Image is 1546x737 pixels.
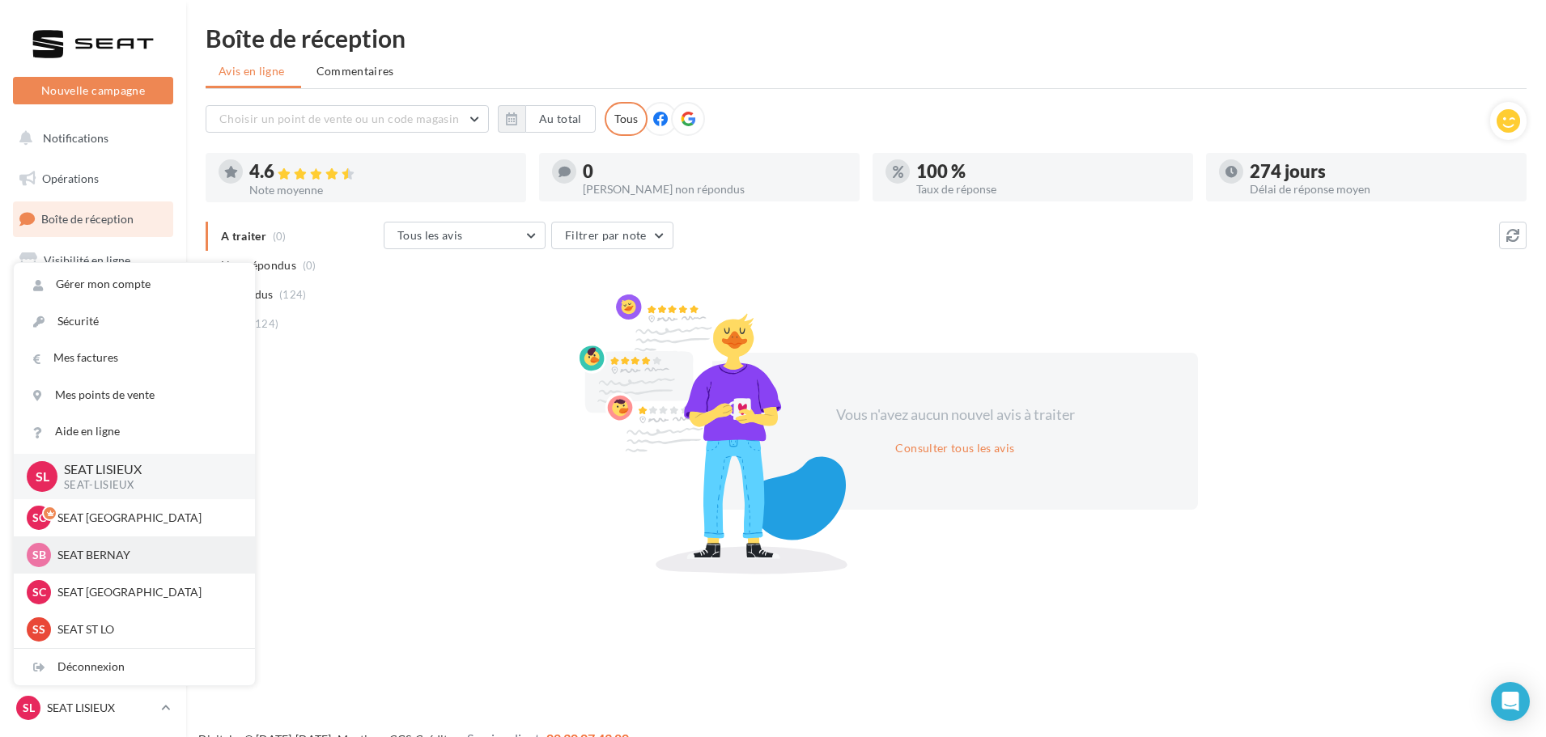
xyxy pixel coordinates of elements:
button: Filtrer par note [551,222,673,249]
div: 0 [583,163,847,180]
div: Vous n'avez aucun nouvel avis à traiter [816,405,1094,426]
a: Sécurité [14,303,255,340]
span: SC [32,584,46,600]
button: Choisir un point de vente ou un code magasin [206,105,489,133]
a: Contacts [10,324,176,358]
a: Mes points de vente [14,377,255,413]
p: SEAT [GEOGRAPHIC_DATA] [57,584,236,600]
p: SEAT LISIEUX [47,700,155,716]
span: (124) [279,288,307,301]
a: Médiathèque [10,364,176,398]
a: Mes factures [14,340,255,376]
span: SC [32,510,46,526]
span: Non répondus [221,257,296,273]
span: Visibilité en ligne [44,253,130,267]
a: Gérer mon compte [14,266,255,303]
a: Visibilité en ligne [10,244,176,277]
div: Boîte de réception [206,26,1527,50]
a: PLV et print personnalisable [10,444,176,492]
button: Au total [498,105,596,133]
span: Notifications [43,131,108,145]
button: Consulter tous les avis [889,438,1021,458]
span: SL [36,467,49,485]
p: SEAT [GEOGRAPHIC_DATA] [57,510,236,526]
span: SS [32,621,45,637]
a: Calendrier [10,405,176,438]
div: 4.6 [249,163,513,181]
span: (0) [303,259,316,272]
div: 274 jours [1250,163,1514,180]
span: SB [32,547,46,563]
button: Nouvelle campagne [13,77,173,104]
div: Open Intercom Messenger [1491,682,1530,721]
div: [PERSON_NAME] non répondus [583,184,847,195]
p: SEAT BERNAY [57,547,236,563]
span: Choisir un point de vente ou un code magasin [219,112,459,125]
p: SEAT LISIEUX [64,460,229,479]
a: Campagnes [10,284,176,318]
span: Boîte de réception [41,212,134,226]
div: Note moyenne [249,184,513,196]
a: SL SEAT LISIEUX [13,693,173,723]
p: SEAT ST LO [57,621,236,637]
span: Opérations [42,172,99,185]
button: Au total [525,105,596,133]
span: (124) [252,317,279,330]
a: Boîte de réception [10,201,176,236]
div: Taux de réponse [916,184,1180,195]
button: Notifications [10,121,170,155]
div: Déconnexion [14,649,255,685]
div: 100 % [916,163,1180,180]
a: Aide en ligne [14,413,255,450]
p: SEAT-LISIEUX [64,478,229,493]
a: Campagnes DataOnDemand [10,498,176,546]
span: Tous les avis [397,228,463,242]
a: Opérations [10,162,176,196]
span: Commentaires [316,64,394,78]
button: Tous les avis [384,222,546,249]
span: SL [23,700,35,716]
div: Tous [605,102,648,136]
div: Délai de réponse moyen [1250,184,1514,195]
